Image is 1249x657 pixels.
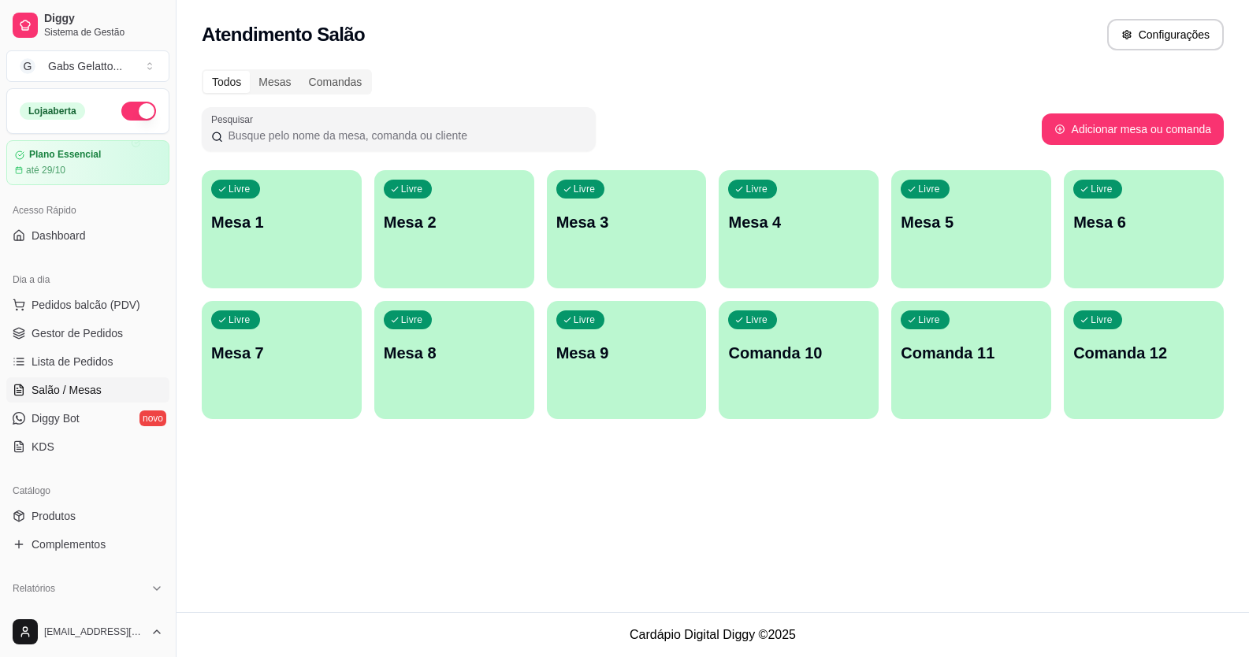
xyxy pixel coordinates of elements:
[901,211,1042,233] p: Mesa 5
[1107,19,1224,50] button: Configurações
[556,211,697,233] p: Mesa 3
[891,170,1051,288] button: LivreMesa 5
[6,434,169,459] a: KDS
[401,314,423,326] p: Livre
[6,223,169,248] a: Dashboard
[547,301,707,419] button: LivreMesa 9
[32,536,106,552] span: Complementos
[6,478,169,503] div: Catálogo
[29,149,101,161] article: Plano Essencial
[719,301,879,419] button: LivreComanda 10
[574,314,596,326] p: Livre
[211,342,352,364] p: Mesa 7
[32,325,123,341] span: Gestor de Pedidos
[1091,183,1113,195] p: Livre
[211,211,352,233] p: Mesa 1
[6,601,169,626] a: Relatórios de vendas
[6,267,169,292] div: Dia a dia
[32,354,113,369] span: Lista de Pedidos
[32,382,102,398] span: Salão / Mesas
[44,625,144,638] span: [EMAIL_ADDRESS][DOMAIN_NAME]
[32,410,80,426] span: Diggy Bot
[6,6,169,44] a: DiggySistema de Gestão
[229,183,251,195] p: Livre
[6,503,169,529] a: Produtos
[719,170,879,288] button: LivreMesa 4
[121,102,156,121] button: Alterar Status
[574,183,596,195] p: Livre
[374,170,534,288] button: LivreMesa 2
[745,314,768,326] p: Livre
[6,613,169,651] button: [EMAIL_ADDRESS][DOMAIN_NAME]
[48,58,122,74] div: Gabs Gelatto ...
[6,349,169,374] a: Lista de Pedidos
[918,183,940,195] p: Livre
[44,26,163,39] span: Sistema de Gestão
[1064,301,1224,419] button: LivreComanda 12
[6,292,169,317] button: Pedidos balcão (PDV)
[250,71,299,93] div: Mesas
[891,301,1051,419] button: LivreComanda 11
[745,183,768,195] p: Livre
[6,406,169,431] a: Diggy Botnovo
[202,301,362,419] button: LivreMesa 7
[6,532,169,557] a: Complementos
[203,71,250,93] div: Todos
[20,102,85,120] div: Loja aberta
[202,22,365,47] h2: Atendimento Salão
[1042,113,1224,145] button: Adicionar mesa ou comanda
[6,140,169,185] a: Plano Essencialaté 29/10
[728,211,869,233] p: Mesa 4
[384,342,525,364] p: Mesa 8
[20,58,35,74] span: G
[556,342,697,364] p: Mesa 9
[202,170,362,288] button: LivreMesa 1
[374,301,534,419] button: LivreMesa 8
[401,183,423,195] p: Livre
[223,128,586,143] input: Pesquisar
[728,342,869,364] p: Comanda 10
[211,113,258,126] label: Pesquisar
[32,297,140,313] span: Pedidos balcão (PDV)
[26,164,65,176] article: até 29/10
[44,12,163,26] span: Diggy
[6,377,169,403] a: Salão / Mesas
[6,50,169,82] button: Select a team
[1064,170,1224,288] button: LivreMesa 6
[32,606,136,622] span: Relatórios de vendas
[1073,342,1214,364] p: Comanda 12
[6,198,169,223] div: Acesso Rápido
[6,321,169,346] a: Gestor de Pedidos
[384,211,525,233] p: Mesa 2
[918,314,940,326] p: Livre
[300,71,371,93] div: Comandas
[1073,211,1214,233] p: Mesa 6
[229,314,251,326] p: Livre
[13,582,55,595] span: Relatórios
[32,228,86,243] span: Dashboard
[32,439,54,455] span: KDS
[901,342,1042,364] p: Comanda 11
[547,170,707,288] button: LivreMesa 3
[32,508,76,524] span: Produtos
[177,612,1249,657] footer: Cardápio Digital Diggy © 2025
[1091,314,1113,326] p: Livre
